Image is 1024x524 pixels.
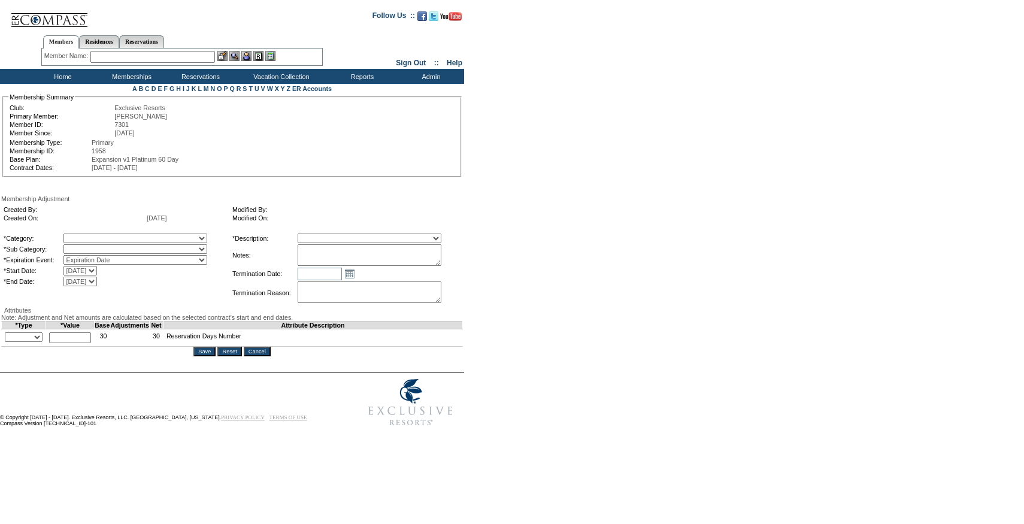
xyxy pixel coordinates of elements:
[10,113,113,120] td: Primary Member:
[150,322,163,329] td: Net
[255,85,259,92] a: U
[1,307,463,314] div: Attributes
[4,206,146,213] td: Created By:
[10,104,113,111] td: Club:
[217,51,228,61] img: b_edit.gif
[232,206,456,213] td: Modified By:
[232,244,296,266] td: Notes:
[79,35,119,48] a: Residences
[114,113,167,120] span: [PERSON_NAME]
[286,85,290,92] a: Z
[165,69,234,84] td: Reservations
[163,85,168,92] a: F
[186,85,190,92] a: J
[417,11,427,21] img: Become our fan on Facebook
[269,414,307,420] a: TERMS OF USE
[147,214,167,222] span: [DATE]
[372,10,415,25] td: Follow Us ::
[2,322,46,329] td: *Type
[429,15,438,22] a: Follow us on Twitter
[10,156,90,163] td: Base Plan:
[183,85,184,92] a: I
[440,15,462,22] a: Subscribe to our YouTube Channel
[169,85,174,92] a: G
[281,85,285,92] a: Y
[110,322,150,329] td: Adjustments
[192,85,196,92] a: K
[95,329,110,347] td: 30
[10,139,90,146] td: Membership Type:
[1,314,463,321] div: Note: Adjustment and Net amounts are calculated based on the selected contract's start and end da...
[275,85,279,92] a: X
[229,51,240,61] img: View
[429,11,438,21] img: Follow us on Twitter
[92,147,106,155] span: 1958
[92,139,114,146] span: Primary
[10,164,90,171] td: Contract Dates:
[217,347,241,356] input: Reset
[357,372,464,432] img: Exclusive Resorts
[119,35,164,48] a: Reservations
[138,85,143,92] a: B
[395,69,464,84] td: Admin
[224,85,228,92] a: P
[176,85,181,92] a: H
[114,129,135,137] span: [DATE]
[132,85,137,92] a: A
[1,195,463,202] div: Membership Adjustment
[157,85,162,92] a: E
[163,329,462,347] td: Reservation Days Number
[204,85,209,92] a: M
[4,234,62,243] td: *Category:
[221,414,265,420] a: PRIVACY POLICY
[434,59,439,67] span: ::
[243,85,247,92] a: S
[10,129,113,137] td: Member Since:
[44,51,90,61] div: Member Name:
[46,322,95,329] td: *Value
[198,85,201,92] a: L
[343,267,356,280] a: Open the calendar popup.
[447,59,462,67] a: Help
[292,85,332,92] a: ER Accounts
[10,3,88,28] img: Compass Home
[4,214,146,222] td: Created On:
[4,244,62,254] td: *Sub Category:
[326,69,395,84] td: Reports
[232,234,296,243] td: *Description:
[114,121,129,128] span: 7301
[417,15,427,22] a: Become our fan on Facebook
[265,51,275,61] img: b_calculator.gif
[440,12,462,21] img: Subscribe to our YouTube Channel
[150,329,163,347] td: 30
[193,347,216,356] input: Save
[4,266,62,275] td: *Start Date:
[10,121,113,128] td: Member ID:
[92,164,138,171] span: [DATE] - [DATE]
[253,51,263,61] img: Reservations
[267,85,273,92] a: W
[229,85,234,92] a: Q
[8,93,75,101] legend: Membership Summary
[396,59,426,67] a: Sign Out
[152,85,156,92] a: D
[232,267,296,280] td: Termination Date:
[217,85,222,92] a: O
[211,85,216,92] a: N
[43,35,80,49] a: Members
[241,51,252,61] img: Impersonate
[261,85,265,92] a: V
[96,69,165,84] td: Memberships
[145,85,150,92] a: C
[237,85,241,92] a: R
[95,322,110,329] td: Base
[234,69,326,84] td: Vacation Collection
[244,347,271,356] input: Cancel
[4,277,62,286] td: *End Date:
[27,69,96,84] td: Home
[114,104,165,111] span: Exclusive Resorts
[232,214,456,222] td: Modified On:
[232,281,296,304] td: Termination Reason:
[163,322,462,329] td: Attribute Description
[10,147,90,155] td: Membership ID:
